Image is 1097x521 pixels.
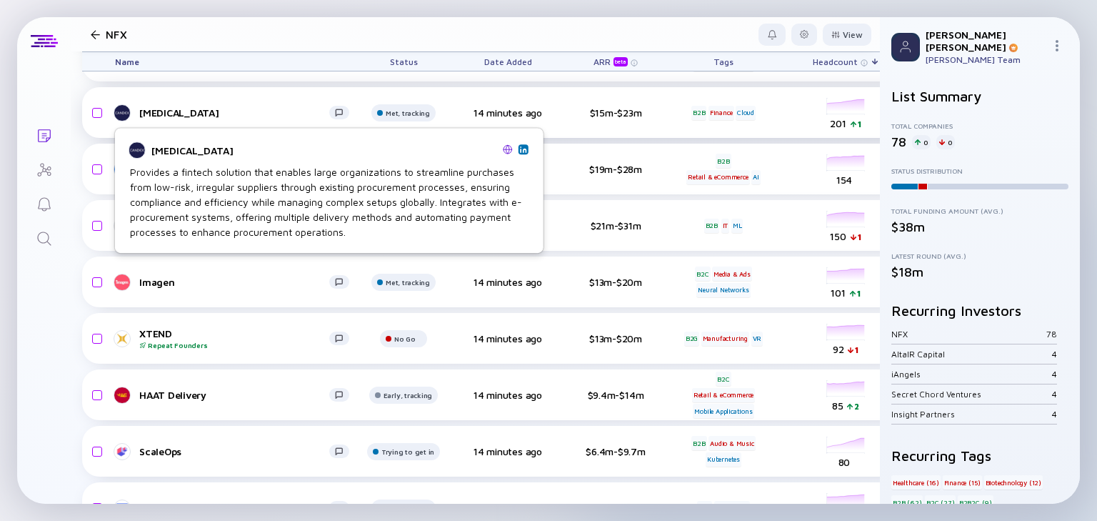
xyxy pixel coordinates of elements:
div: Healthcare (16) [891,475,941,490]
div: [PERSON_NAME] [PERSON_NAME] [926,29,1046,53]
div: [MEDICAL_DATA] [151,144,497,157]
div: VR [751,332,763,346]
div: $18m [891,264,1068,279]
div: Finance [708,106,734,120]
a: Search [17,220,71,254]
a: Investor Map [17,152,71,186]
div: 0 [912,135,931,149]
div: 0 [936,135,955,149]
div: 78 [1046,329,1057,339]
div: Met, tracking [386,504,430,512]
h2: Recurring Tags [891,447,1068,464]
div: Cloud [736,106,756,120]
a: XTENDRepeat Founders [115,327,361,349]
div: 14 minutes ago [468,106,548,119]
div: B2B [691,436,706,450]
div: Retail & eCommerce [692,388,755,402]
div: $13m-$20m [569,332,662,344]
div: [PERSON_NAME] Team [926,54,1046,65]
a: [MEDICAL_DATA] [115,104,361,121]
div: XTEND [139,327,329,349]
a: HAAT Delivery [115,387,361,404]
a: Lists [17,117,71,152]
img: Profile Picture [891,33,920,61]
div: Provides a fintech solution that enables large organizations to streamline purchases from low-ris... [130,164,529,239]
div: $19m-$28m [569,163,662,175]
div: ARR [593,56,631,66]
div: Name [104,52,361,71]
div: iAngels [891,369,1052,379]
span: Headcount [813,56,858,67]
div: 78 [891,134,906,149]
div: Manufacturing [701,332,749,346]
a: Komodor [115,500,361,517]
img: Candex Website [503,144,513,154]
div: $7.4m-$11m [569,502,662,514]
div: Repeat Founders [139,341,329,349]
div: B2B [691,106,706,120]
img: Candex Linkedin Page [520,146,527,153]
div: ML [731,219,743,233]
div: Met, tracking [386,278,430,287]
div: B2C (27) [925,495,956,510]
div: B2B [716,154,731,168]
div: Total Companies [891,121,1068,130]
div: B2C [716,372,731,386]
div: $9.4m-$14m [569,389,662,401]
a: Imagen [115,274,361,291]
div: B2B2C (9) [958,495,993,510]
button: View [823,24,871,46]
div: B2C [695,267,710,281]
div: Insight Partners [891,409,1052,420]
div: NFX [891,329,1046,339]
div: 14 minutes ago [468,276,548,288]
div: 14 minutes ago [468,445,548,457]
div: Audio & Music [708,436,755,450]
div: Finance (15) [943,475,983,490]
div: Date Added [468,52,548,71]
a: Reminders [17,186,71,220]
div: Biotechnology (12) [984,475,1043,490]
div: AltaIR Capital [891,349,1052,359]
div: 4 [1052,369,1057,379]
div: [MEDICAL_DATA] [139,106,329,119]
div: Status Distribution [891,167,1068,175]
div: 14 minutes ago [468,389,548,401]
h1: NFX [106,28,127,41]
div: Retail & eCommerce [686,170,749,184]
div: B2G [684,332,699,346]
div: Secret Chord Ventures [891,389,1052,400]
div: $38m [891,219,1068,234]
div: ScaleOps [139,445,329,457]
div: Early, tracking [384,391,433,400]
div: Kubernetes [706,452,741,467]
div: HAAT Delivery [139,389,329,401]
div: Met, tracking [386,109,430,117]
div: Trying to get in [381,447,434,456]
h2: Recurring Investors [891,302,1068,319]
div: 4 [1052,409,1057,420]
div: Neural Networks [696,283,750,297]
div: 14 minutes ago [468,502,548,514]
div: $21m-$31m [569,219,662,232]
div: Komodor [139,502,329,514]
div: Imagen [139,276,329,288]
div: Kubernetes [714,501,750,515]
div: Media & Ads [712,267,752,281]
div: Latest Round (Avg.) [891,252,1068,260]
div: IT [721,219,730,233]
h2: List Summary [891,88,1068,104]
div: AI [751,170,761,184]
span: Status [390,56,418,67]
div: B2B (62) [891,495,923,510]
div: 4 [1052,349,1057,359]
div: B2B [704,219,719,233]
div: $15m-$23m [569,106,662,119]
div: 14 minutes ago [468,332,548,344]
div: $6.4m-$9.7m [569,445,662,457]
div: Tags [683,52,763,71]
div: Total Funding Amount (Avg.) [891,207,1068,215]
div: $13m-$20m [569,276,662,288]
div: 4 [1052,389,1057,400]
img: Menu [1051,40,1063,51]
